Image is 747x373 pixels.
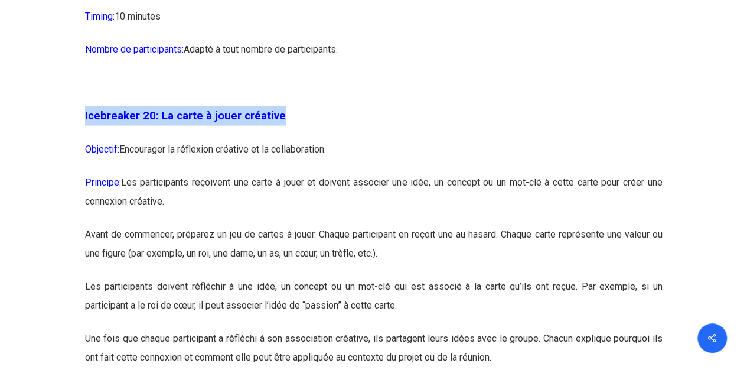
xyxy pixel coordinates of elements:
p: 10 minutes [85,7,663,40]
p: Les participants reçoivent une carte à jouer et doivent associer une idée, un concept ou un mot-c... [85,173,663,225]
span: Objectif: [85,144,119,155]
p: Encourager la réflexion créative et la collaboration. [85,140,663,173]
span: Timing: [85,11,115,22]
span: Icebreaker 20: La carte à jouer créative [85,109,286,122]
p: Adapté à tout nombre de participants. [85,40,663,73]
span: Principe: [85,177,121,188]
span: Nombre de participants: [85,44,184,55]
p: Les participants doivent réfléchir à une idée, un concept ou un mot-clé qui est associé à la cart... [85,277,663,329]
p: Avant de commencer, préparez un jeu de cartes à jouer. Chaque participant en reçoit une au hasard... [85,225,663,277]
